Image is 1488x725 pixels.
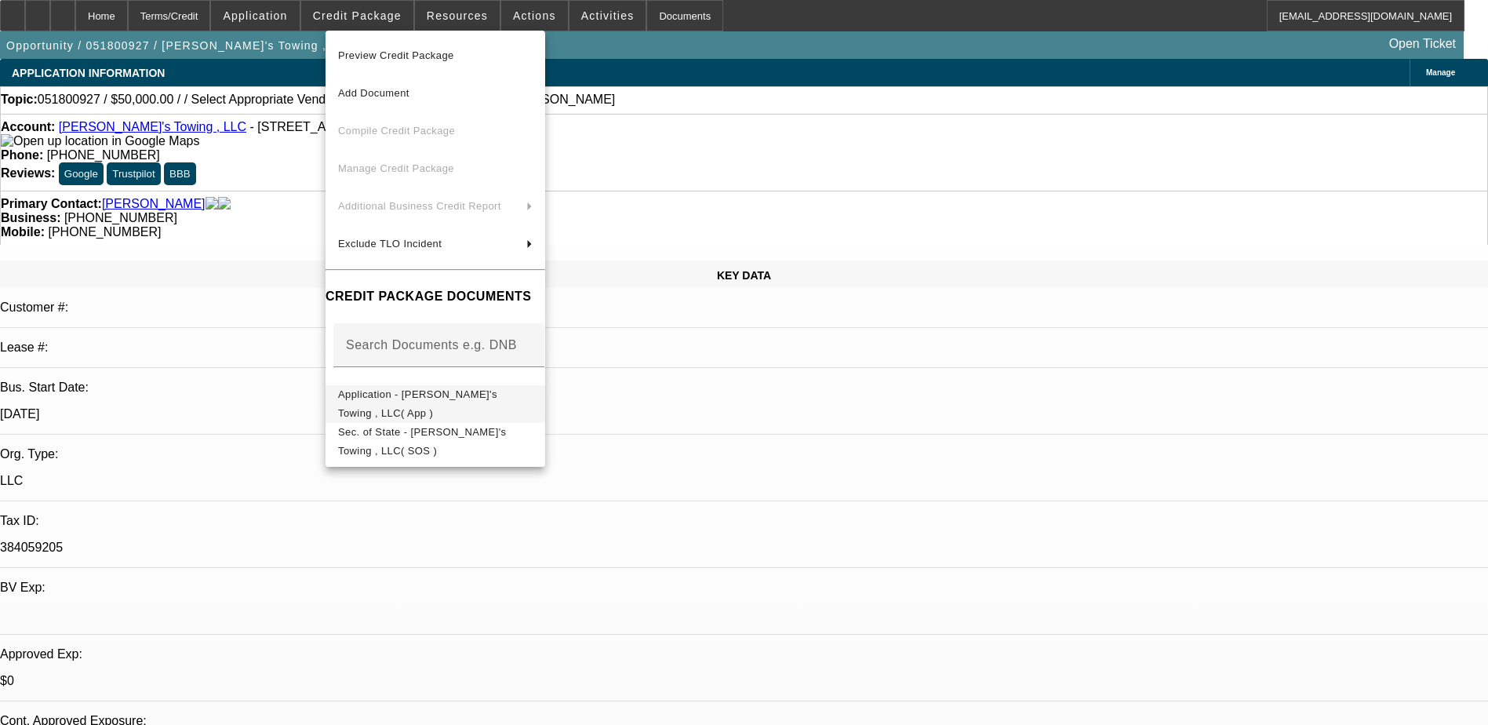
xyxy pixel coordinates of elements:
span: Sec. of State - [PERSON_NAME]'s Towing , LLC( SOS ) [338,426,506,457]
button: Application - Joe's Towing , LLC( App ) [326,385,545,423]
mat-label: Search Documents e.g. DNB [346,338,517,352]
span: Add Document [338,87,409,99]
h4: CREDIT PACKAGE DOCUMENTS [326,287,545,306]
span: Application - [PERSON_NAME]'s Towing , LLC( App ) [338,388,497,419]
span: Preview Credit Package [338,49,454,61]
span: Exclude TLO Incident [338,238,442,250]
button: Sec. of State - Joe's Towing , LLC( SOS ) [326,423,545,461]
